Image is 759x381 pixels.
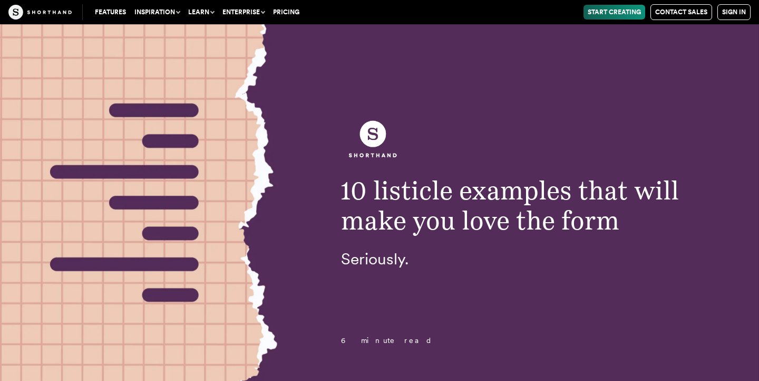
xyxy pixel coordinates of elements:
[91,5,130,20] a: Features
[269,5,304,20] a: Pricing
[341,249,408,268] span: Seriously.
[184,5,218,20] button: Learn
[218,5,269,20] button: Enterprise
[8,5,72,20] img: The Craft
[341,175,679,236] span: 10 listicle examples that will make you love the form
[130,5,184,20] button: Inspiration
[320,337,738,345] p: 6 minute read
[650,4,712,20] a: Contact Sales
[583,5,645,20] a: Start Creating
[717,4,751,20] a: Sign in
